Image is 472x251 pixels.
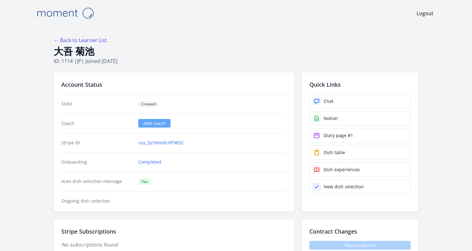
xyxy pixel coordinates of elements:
[54,45,418,57] h1: 大吾 菊池
[138,140,183,146] a: cus_Sy7etvsKU9TWS2
[61,178,133,185] dt: Auto dish selection message
[309,145,411,160] a: Dish table
[309,179,411,194] a: New dish selection
[138,119,171,128] a: Add coach
[61,101,133,107] dt: State
[61,140,133,146] dt: Stripe ID
[54,57,418,65] p: ID: 1114 | | Joined [DATE]
[138,159,161,165] a: Completed
[54,37,107,44] a: ← Back to Learner List
[309,94,411,109] a: Chat
[324,184,364,190] div: New dish selection
[61,159,133,165] dt: Onboarding
[309,128,411,143] a: Diary page #1
[138,101,159,107] span: Created
[77,58,81,65] span: jp
[417,9,433,17] a: Logout
[309,111,411,126] a: Notion
[61,198,133,204] dt: Ongoing dish selection
[309,162,411,177] a: Dish experiences
[309,241,411,250] span: Pause request
[309,80,411,89] h2: Quick Links
[34,5,97,21] img: Moment
[324,132,353,139] div: Diary page #1
[324,115,338,122] div: Notion
[61,241,287,248] p: No subscriptions found
[309,227,411,236] h2: Contract Changes
[61,80,287,89] h2: Account Status
[324,149,345,156] div: Dish table
[61,120,133,127] dt: Coach
[61,227,287,236] h2: Stripe Subscriptions
[324,166,360,173] div: Dish experiences
[324,98,333,104] div: Chat
[138,179,151,185] span: Yes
